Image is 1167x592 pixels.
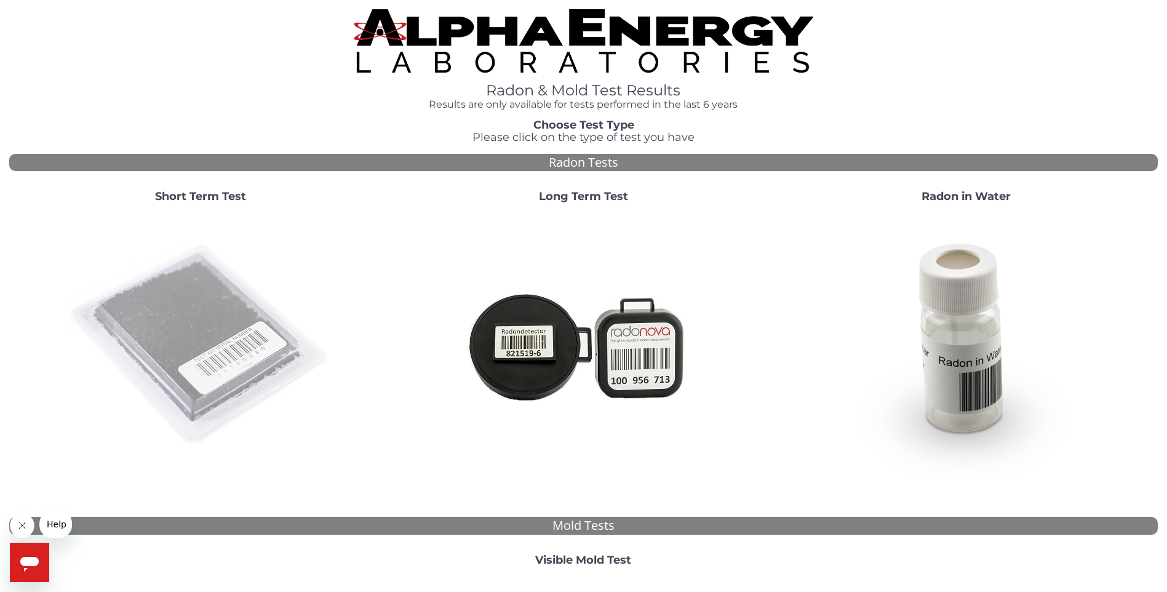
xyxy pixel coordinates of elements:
[155,190,246,203] strong: Short Term Test
[39,511,72,538] iframe: Message from company
[10,543,49,582] iframe: Button to launch messaging window
[9,154,1158,172] div: Radon Tests
[10,513,34,538] iframe: Close message
[533,118,634,132] strong: Choose Test Type
[451,213,715,478] img: Radtrak2vsRadtrak3.jpg
[922,190,1011,203] strong: Radon in Water
[354,82,813,98] h1: Radon & Mold Test Results
[535,553,631,567] strong: Visible Mold Test
[354,9,813,73] img: TightCrop.jpg
[472,130,695,144] span: Please click on the type of test you have
[354,99,813,110] h4: Results are only available for tests performed in the last 6 years
[9,517,1158,535] div: Mold Tests
[68,213,333,478] img: ShortTerm.jpg
[539,190,628,203] strong: Long Term Test
[834,213,1099,478] img: RadoninWater.jpg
